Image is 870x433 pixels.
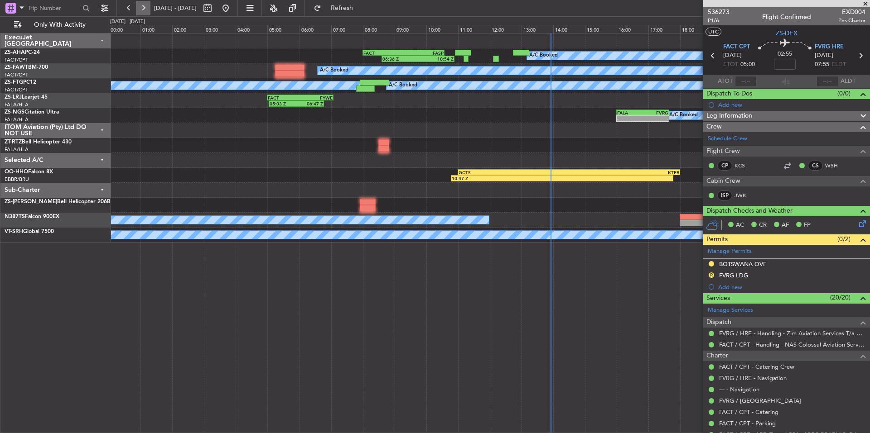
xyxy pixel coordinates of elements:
span: ELDT [831,60,846,69]
span: ATOT [718,77,733,86]
div: FACT [268,95,300,100]
span: ZS-FTG [5,80,23,85]
span: Flight Crew [706,146,740,157]
span: ZS-NGS [5,109,24,115]
a: FALA/HLA [5,116,29,123]
a: FACT/CPT [5,71,28,78]
a: FVRG / HRE - Handling - Zim Aviation Services T/a Pepeti Commodities [719,329,865,337]
span: Permits [706,234,728,245]
div: FACT [363,50,404,56]
div: FASP [403,50,444,56]
div: 18:00 [680,25,712,33]
span: AF [782,221,789,230]
span: ETOT [723,60,738,69]
a: FACT / CPT - Catering [719,408,778,416]
a: WSH [825,162,846,170]
span: Leg Information [706,111,752,121]
div: GCTS [459,170,569,175]
div: CS [808,161,823,171]
div: - [562,176,672,181]
div: Add new [718,101,865,109]
a: VT-SRHGlobal 7500 [5,229,54,234]
button: Refresh [309,1,364,15]
div: A/C Booked [320,64,348,77]
a: Schedule Crew [708,134,747,143]
div: 08:00 [363,25,395,33]
span: 07:55 [815,60,829,69]
span: VT-SRH [5,229,23,234]
span: Services [706,293,730,304]
span: 02:55 [778,50,792,59]
div: 06:00 [300,25,331,33]
a: FALA/HLA [5,101,29,108]
input: --:-- [735,76,757,87]
div: 10:54 Z [418,56,454,62]
div: 12:00 [490,25,522,33]
span: ZT-RTZ [5,139,22,145]
div: 02:00 [172,25,204,33]
a: FACT / CPT - Catering Crew [719,363,794,371]
div: FALA [617,110,643,115]
span: (0/0) [837,89,851,98]
a: ZS-[PERSON_NAME]Bell Helicopter 206B [5,199,111,205]
div: FVRG LDG [719,271,748,279]
a: Manage Permits [708,247,752,256]
a: ZS-FAWTBM-700 [5,65,48,70]
span: P1/6 [708,17,730,24]
div: 04:00 [236,25,267,33]
a: Manage Services [708,306,753,315]
div: 13:00 [522,25,553,33]
span: FVRG HRE [815,43,844,52]
span: Cabin Crew [706,176,740,186]
div: FVRG [643,110,669,115]
div: A/C Booked [389,79,417,92]
span: ZS-FAW [5,65,25,70]
div: ISP [717,190,732,200]
span: Dispatch [706,317,731,328]
div: CP [717,161,732,171]
a: FACT / CPT - Handling - NAS Colossal Aviation Services (Pty) Ltd [719,341,865,348]
a: FALA/HLA [5,146,29,153]
a: FVRG / HRE - Navigation [719,374,787,382]
div: Flight Confirmed [762,12,811,22]
span: ZS-[PERSON_NAME] [5,199,57,205]
input: Trip Number [28,1,80,15]
div: 06:47 Z [296,101,323,106]
div: A/C Booked [669,109,698,122]
a: ZS-LRJLearjet 45 [5,95,48,100]
a: --- - Navigation [719,385,759,393]
span: 536273 [708,7,730,17]
a: OO-HHOFalcon 8X [5,169,53,175]
span: AC [736,221,744,230]
div: - [617,116,643,121]
div: FYWE [300,95,333,100]
div: 00:00 [109,25,140,33]
span: Only With Activity [24,22,96,28]
a: EBBR/BRU [5,176,29,183]
span: FACT CPT [723,43,750,52]
span: [DATE] [723,51,742,60]
div: 01:00 [140,25,172,33]
span: (20/20) [830,293,851,302]
span: [DATE] [815,51,833,60]
button: UTC [706,28,721,36]
span: ZS-AHA [5,50,25,55]
div: 05:00 [267,25,299,33]
div: 15:00 [585,25,617,33]
span: EXD004 [838,7,865,17]
a: N387TSFalcon 900EX [5,214,59,219]
div: 10:47 Z [452,176,562,181]
a: JWK [735,191,755,200]
span: ZS-DEX [776,29,797,38]
div: - [643,116,669,121]
div: Add new [718,283,865,291]
a: KCS [735,162,755,170]
span: ALDT [841,77,855,86]
span: FP [804,221,811,230]
button: R [709,272,714,278]
a: ZS-FTGPC12 [5,80,36,85]
a: ZT-RTZBell Helicopter 430 [5,139,72,145]
span: OO-HHO [5,169,28,175]
span: Crew [706,122,722,132]
span: Pos Charter [838,17,865,24]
